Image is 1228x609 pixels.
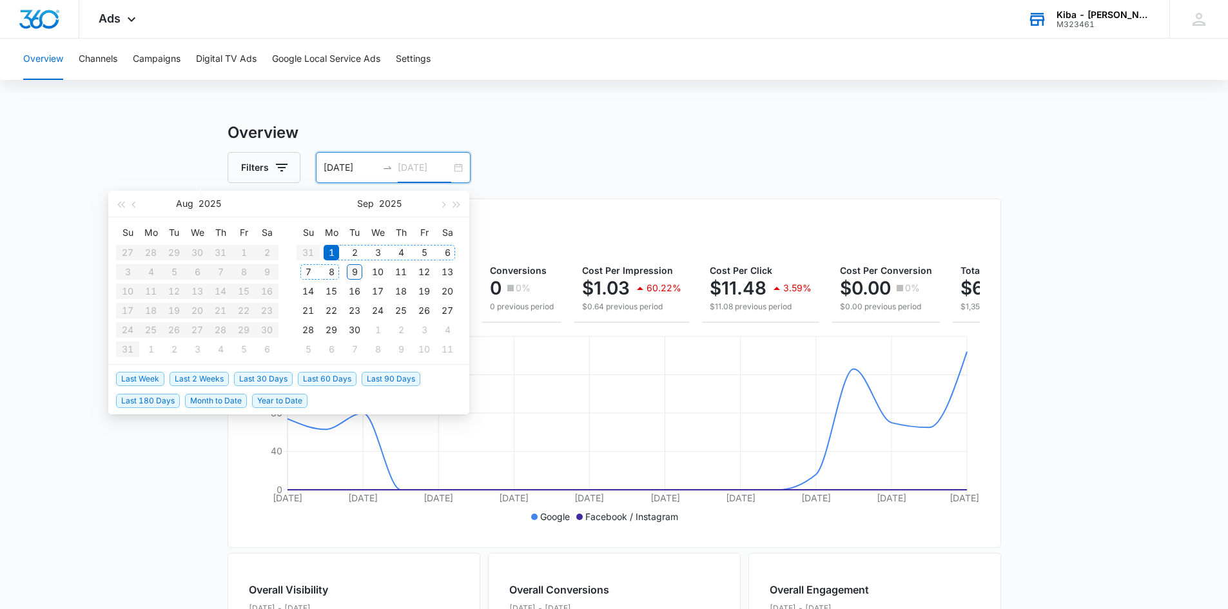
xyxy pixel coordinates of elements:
[436,320,459,340] td: 2025-10-04
[347,342,362,357] div: 7
[300,284,316,299] div: 14
[176,191,193,217] button: Aug
[320,340,343,359] td: 2025-10-06
[139,222,162,243] th: Mo
[499,492,529,503] tspan: [DATE]
[647,284,681,293] p: 60.22%
[300,264,316,280] div: 7
[710,278,766,298] p: $11.48
[416,284,432,299] div: 19
[389,282,413,301] td: 2025-09-18
[199,191,221,217] button: 2025
[271,445,282,456] tspan: 40
[324,245,339,260] div: 1
[366,320,389,340] td: 2025-10-01
[324,160,377,175] input: Start date
[398,160,451,175] input: End date
[436,282,459,301] td: 2025-09-20
[348,492,378,503] tspan: [DATE]
[416,342,432,357] div: 10
[347,303,362,318] div: 23
[1057,10,1151,20] div: account name
[1057,20,1151,29] div: account id
[343,243,366,262] td: 2025-09-02
[133,39,180,80] button: Campaigns
[413,243,436,262] td: 2025-09-05
[347,245,362,260] div: 2
[490,278,502,298] p: 0
[440,284,455,299] div: 20
[582,301,681,313] p: $0.64 previous period
[389,301,413,320] td: 2025-09-25
[366,222,389,243] th: We
[255,340,278,359] td: 2025-09-06
[252,394,307,408] span: Year to Date
[324,342,339,357] div: 6
[540,510,570,523] p: Google
[320,222,343,243] th: Mo
[516,284,531,293] p: 0%
[416,245,432,260] div: 5
[297,320,320,340] td: 2025-09-28
[209,222,232,243] th: Th
[297,340,320,359] td: 2025-10-05
[162,222,186,243] th: Tu
[300,322,316,338] div: 28
[366,282,389,301] td: 2025-09-17
[370,342,385,357] div: 8
[139,340,162,359] td: 2025-09-01
[190,342,205,357] div: 3
[324,303,339,318] div: 22
[393,245,409,260] div: 4
[343,301,366,320] td: 2025-09-23
[801,492,830,503] tspan: [DATE]
[320,320,343,340] td: 2025-09-29
[393,284,409,299] div: 18
[424,492,453,503] tspan: [DATE]
[393,342,409,357] div: 9
[370,264,385,280] div: 10
[320,282,343,301] td: 2025-09-15
[393,264,409,280] div: 11
[725,492,755,503] tspan: [DATE]
[585,510,678,523] p: Facebook / Instagram
[413,340,436,359] td: 2025-10-10
[209,340,232,359] td: 2025-09-04
[509,582,609,597] h2: Overall Conversions
[320,301,343,320] td: 2025-09-22
[347,284,362,299] div: 16
[347,264,362,280] div: 9
[783,284,812,293] p: 3.59%
[343,282,366,301] td: 2025-09-16
[370,284,385,299] div: 17
[490,301,554,313] p: 0 previous period
[249,582,335,597] h2: Overall Visibility
[343,262,366,282] td: 2025-09-09
[272,39,380,80] button: Google Local Service Ads
[366,262,389,282] td: 2025-09-10
[23,39,63,80] button: Overview
[297,222,320,243] th: Su
[393,303,409,318] div: 25
[370,322,385,338] div: 1
[440,245,455,260] div: 6
[324,264,339,280] div: 8
[876,492,906,503] tspan: [DATE]
[170,372,229,386] span: Last 2 Weeks
[186,222,209,243] th: We
[440,264,455,280] div: 13
[116,394,180,408] span: Last 180 Days
[710,265,772,276] span: Cost Per Click
[228,121,1001,144] h3: Overview
[116,372,164,386] span: Last Week
[416,322,432,338] div: 3
[186,340,209,359] td: 2025-09-03
[582,265,673,276] span: Cost Per Impression
[949,492,979,503] tspan: [DATE]
[343,222,366,243] th: Tu
[413,320,436,340] td: 2025-10-03
[416,303,432,318] div: 26
[320,262,343,282] td: 2025-09-08
[162,340,186,359] td: 2025-09-02
[300,303,316,318] div: 21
